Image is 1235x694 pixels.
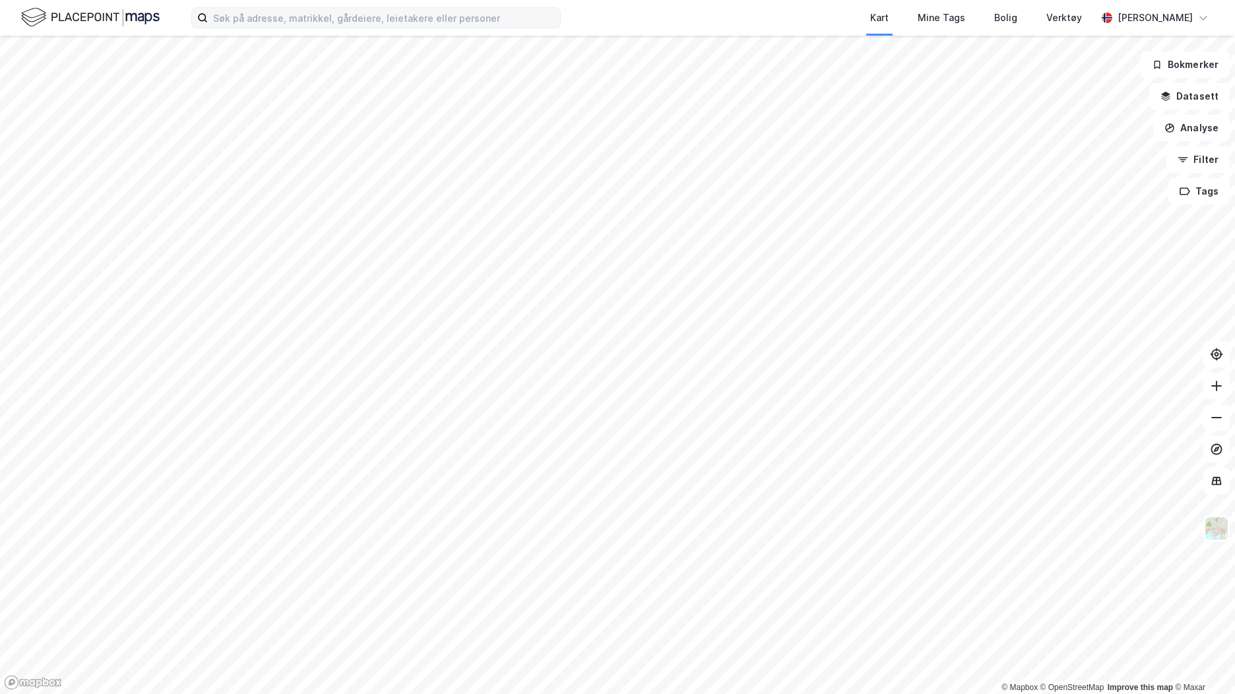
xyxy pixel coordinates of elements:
[21,6,160,29] img: logo.f888ab2527a4732fd821a326f86c7f29.svg
[1108,683,1173,692] a: Improve this map
[1168,178,1230,205] button: Tags
[1040,683,1104,692] a: OpenStreetMap
[1001,683,1038,692] a: Mapbox
[994,10,1017,26] div: Bolig
[1141,51,1230,78] button: Bokmerker
[1118,10,1193,26] div: [PERSON_NAME]
[1166,146,1230,173] button: Filter
[1169,631,1235,694] div: Kontrollprogram for chat
[1204,516,1229,541] img: Z
[208,8,560,28] input: Søk på adresse, matrikkel, gårdeiere, leietakere eller personer
[870,10,889,26] div: Kart
[1149,83,1230,110] button: Datasett
[1169,631,1235,694] iframe: Chat Widget
[1046,10,1082,26] div: Verktøy
[4,675,62,690] a: Mapbox homepage
[1153,115,1230,141] button: Analyse
[918,10,965,26] div: Mine Tags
